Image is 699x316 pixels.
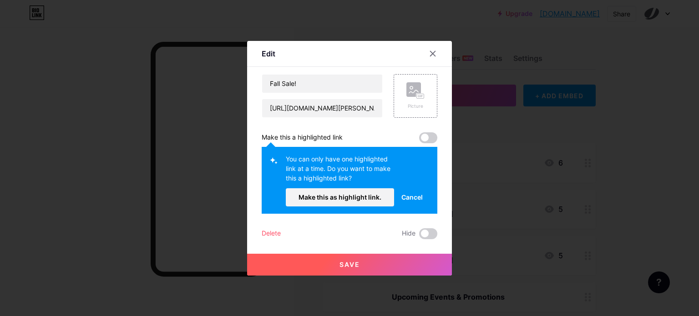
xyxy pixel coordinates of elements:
[262,132,343,143] div: Make this a highlighted link
[339,261,360,268] span: Save
[401,192,423,202] span: Cancel
[406,103,425,110] div: Picture
[394,188,430,206] button: Cancel
[286,154,394,188] div: You can only have one highlighted link at a time. Do you want to make this a highlighted link?
[286,188,394,206] button: Make this as highlight link.
[402,228,415,239] span: Hide
[262,99,382,117] input: URL
[247,254,452,276] button: Save
[262,48,275,59] div: Edit
[262,228,281,239] div: Delete
[299,193,381,201] span: Make this as highlight link.
[262,75,382,93] input: Title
